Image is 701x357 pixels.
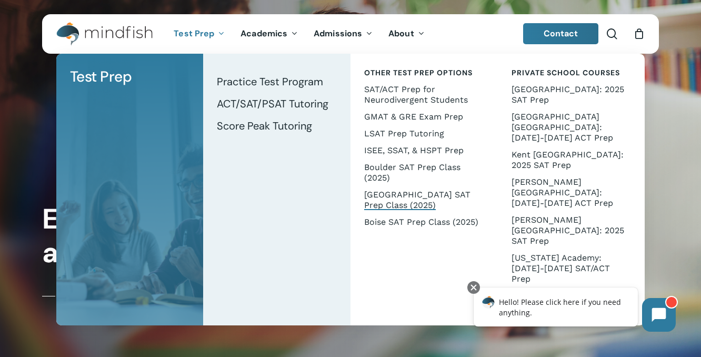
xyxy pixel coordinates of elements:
iframe: Chatbot [463,279,686,342]
a: Private School Courses [508,64,635,81]
a: [US_STATE] Academy: [DATE]-[DATE] SAT/ACT Prep [508,250,635,287]
span: [US_STATE] Academy: [DATE]-[DATE] SAT/ACT Prep [512,253,610,284]
a: Boise SAT Prep Class (2025) [361,214,487,231]
span: Academics [241,28,287,39]
span: Contact [544,28,578,39]
span: ISEE, SSAT, & HSPT Prep [364,145,464,155]
span: GMAT & GRE Exam Prep [364,112,463,122]
span: Score Peak Tutoring [217,119,312,133]
a: [GEOGRAPHIC_DATA] SAT Prep Class (2025) [361,186,487,214]
span: [GEOGRAPHIC_DATA]: 2025 SAT Prep [512,84,624,105]
span: [GEOGRAPHIC_DATA] [GEOGRAPHIC_DATA]: [DATE]-[DATE] ACT Prep [512,112,613,143]
h1: Every Student Has a [42,203,344,270]
span: [GEOGRAPHIC_DATA] SAT Prep Class (2025) [364,190,470,210]
a: About [380,29,433,38]
a: ISEE, SSAT, & HSPT Prep [361,142,487,159]
header: Main Menu [42,14,659,54]
a: LSAT Prep Tutoring [361,125,487,142]
a: Contact [523,23,599,44]
a: Other Test Prep Options [361,64,487,81]
span: Boulder SAT Prep Class (2025) [364,162,460,183]
a: SAT/ACT Prep for Neurodivergent Students [361,81,487,108]
span: Admissions [314,28,362,39]
a: Cart [633,28,645,39]
span: Practice Test Program [217,75,323,88]
a: Test Prep [67,64,193,90]
span: Boise SAT Prep Class (2025) [364,217,478,227]
a: GMAT & GRE Exam Prep [361,108,487,125]
span: About [388,28,414,39]
a: Score Peak Tutoring [214,115,340,137]
a: Admissions [306,29,380,38]
a: Test Prep Tutoring [42,288,151,304]
a: [GEOGRAPHIC_DATA]: 2025 SAT Prep [508,81,635,108]
nav: Main Menu [166,14,432,54]
span: Kent [GEOGRAPHIC_DATA]: 2025 SAT Prep [512,150,624,170]
a: [GEOGRAPHIC_DATA] [GEOGRAPHIC_DATA]: [DATE]-[DATE] ACT Prep [508,108,635,146]
a: ACT/SAT/PSAT Tutoring [214,93,340,115]
span: Private School Courses [512,68,620,77]
span: LSAT Prep Tutoring [364,128,444,138]
a: [PERSON_NAME][GEOGRAPHIC_DATA]: [DATE]-[DATE] ACT Prep [508,174,635,212]
span: ACT/SAT/PSAT Tutoring [217,97,328,111]
a: Practice Test Program [214,71,340,93]
a: Test Prep [166,29,233,38]
span: [PERSON_NAME][GEOGRAPHIC_DATA]: 2025 SAT Prep [512,215,624,246]
span: Test Prep [70,67,132,86]
span: Test Prep [174,28,214,39]
a: Academics [233,29,306,38]
span: SAT/ACT Prep for Neurodivergent Students [364,84,468,105]
a: Kent [GEOGRAPHIC_DATA]: 2025 SAT Prep [508,146,635,174]
span: Other Test Prep Options [364,68,473,77]
a: [PERSON_NAME][GEOGRAPHIC_DATA]: 2025 SAT Prep [508,212,635,250]
a: Boulder SAT Prep Class (2025) [361,159,487,186]
span: [PERSON_NAME][GEOGRAPHIC_DATA]: [DATE]-[DATE] ACT Prep [512,177,613,208]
